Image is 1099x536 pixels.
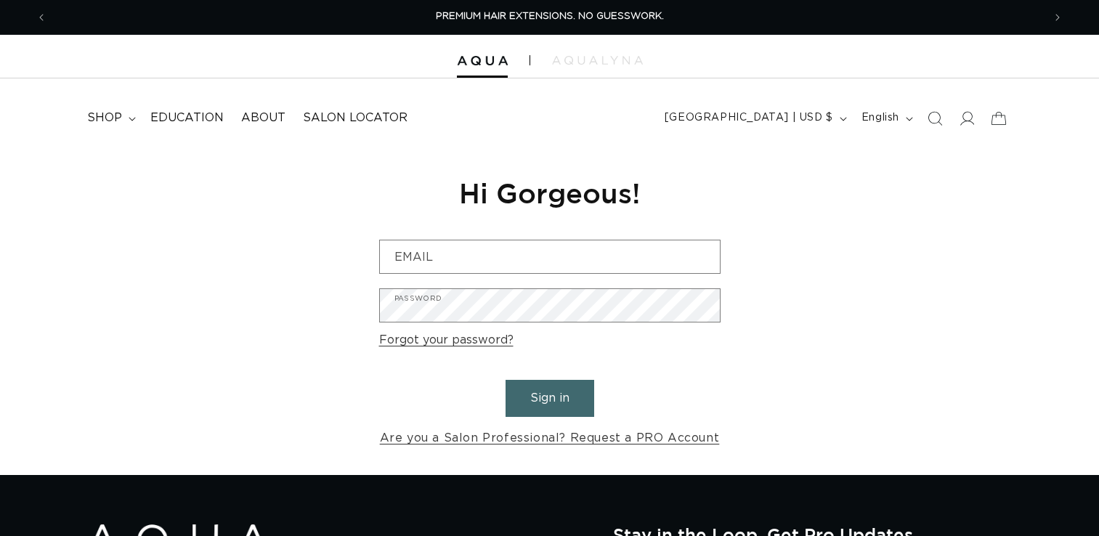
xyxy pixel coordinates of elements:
span: PREMIUM HAIR EXTENSIONS. NO GUESSWORK. [436,12,664,21]
span: Salon Locator [303,110,407,126]
span: [GEOGRAPHIC_DATA] | USD $ [665,110,833,126]
button: [GEOGRAPHIC_DATA] | USD $ [656,105,853,132]
button: Next announcement [1042,4,1074,31]
input: Email [380,240,720,273]
summary: shop [78,102,142,134]
summary: Search [919,102,951,134]
button: English [853,105,919,132]
img: aqualyna.com [552,56,643,65]
a: Education [142,102,232,134]
span: English [861,110,899,126]
a: Are you a Salon Professional? Request a PRO Account [380,428,720,449]
span: Education [150,110,224,126]
a: About [232,102,294,134]
span: shop [87,110,122,126]
h1: Hi Gorgeous! [379,175,721,211]
span: About [241,110,285,126]
button: Sign in [506,380,594,417]
button: Previous announcement [25,4,57,31]
a: Forgot your password? [379,330,514,351]
img: Aqua Hair Extensions [457,56,508,66]
a: Salon Locator [294,102,416,134]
